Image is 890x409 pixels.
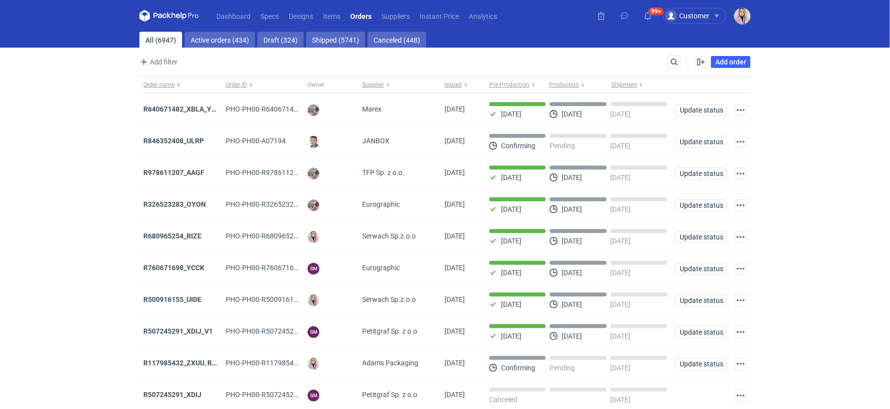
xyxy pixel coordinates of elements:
a: R326523283_OYON [143,200,206,208]
svg: Packhelp Pro [139,10,199,22]
p: [DATE] [501,269,521,277]
span: Supplier [362,81,384,89]
span: Order name [143,81,175,89]
p: Pending [550,364,575,372]
p: [DATE] [562,332,582,340]
p: [DATE] [562,300,582,308]
button: Update status [675,199,727,211]
p: [DATE] [611,332,631,340]
span: Order ID [226,81,247,89]
span: Marex [362,104,381,114]
p: [DATE] [611,142,631,150]
a: Add order [711,56,751,68]
span: Owner [308,81,324,89]
img: Maciej Sikora [308,136,319,148]
button: Production [547,77,609,93]
img: Michał Palasek [308,104,319,116]
a: Instant Price [415,10,464,22]
span: Serwach Sp.z.o.o [362,231,416,241]
span: PHO-PH00-R760671698_YCCK [226,264,322,272]
p: [DATE] [501,205,521,213]
div: Marex [358,93,441,125]
p: Confirming [501,142,535,150]
img: Klaudia Wiśniewska [308,231,319,243]
button: Update status [675,263,727,275]
span: Serwach Sp.z.o.o [362,294,416,304]
button: Actions [735,136,747,148]
a: All (6947) [139,32,182,48]
a: R760671698_YCCK [143,264,204,272]
button: Klaudia Wiśniewska [734,8,751,24]
p: [DATE] [501,332,521,340]
span: Update status [680,360,722,367]
span: Petitgraf Sp. z o.o [362,326,417,336]
span: Update status [680,138,722,145]
a: R640671482_XBLA_YSXL_LGDV_BUVN_WVLV [143,105,288,113]
span: TFP Sp. z o.o. [362,168,404,177]
span: Update status [680,329,722,336]
figcaption: SM [308,390,319,402]
p: [DATE] [611,205,631,213]
p: [DATE] [501,110,521,118]
strong: R978611207_AAGF [143,169,204,176]
span: 05/09/2025 [445,359,465,367]
span: PHO-PH00-R640671482_XBLA_YSXL_LGDV_BUVN_WVLV [226,105,405,113]
span: 05/09/2025 [445,169,465,176]
span: Eurographic [362,263,400,273]
button: Update status [675,294,727,306]
button: Shipment [609,77,671,93]
div: Eurographic [358,252,441,284]
img: Michał Palasek [308,168,319,179]
button: Actions [735,199,747,211]
button: Update status [675,104,727,116]
div: Adams Packaging [358,347,441,379]
strong: R500916155_UIDE [143,295,201,303]
a: Suppliers [377,10,415,22]
input: Search [668,56,700,68]
button: Actions [735,326,747,338]
a: R846352408_ULRP [143,137,204,145]
button: Pre-Production [485,77,547,93]
figcaption: SM [308,326,319,338]
img: Klaudia Wiśniewska [308,294,319,306]
span: 05/09/2025 [445,264,465,272]
p: [DATE] [611,237,631,245]
p: [DATE] [611,300,631,308]
strong: R507245291_XDIJ [143,391,201,399]
span: Update status [680,297,722,304]
a: Canceled (448) [368,32,426,48]
a: R117985432_ZXUU, RNMV, VLQR [143,359,248,367]
button: Update status [675,168,727,179]
span: 05/09/2025 [445,327,465,335]
span: Update status [680,265,722,272]
p: [DATE] [611,269,631,277]
span: Adams Packaging [362,358,418,368]
div: Serwach Sp.z.o.o [358,284,441,315]
p: [DATE] [501,174,521,181]
a: Shipped (5741) [306,32,365,48]
button: Supplier [358,77,441,93]
span: Add filter [138,56,178,68]
span: 05/09/2025 [445,391,465,399]
p: [DATE] [562,174,582,181]
span: PHO-PH00-R500916155_UIDE [226,295,319,303]
span: Update status [680,170,722,177]
a: Orders [345,10,377,22]
button: 99+ [640,8,656,24]
span: Production [549,81,579,89]
a: R680965254_RIZE [143,232,201,240]
a: Analytics [464,10,502,22]
p: [DATE] [611,364,631,372]
div: Petitgraf Sp. z o.o [358,315,441,347]
a: Designs [284,10,318,22]
strong: R507245291_XDIJ_V1 [143,327,213,335]
p: Confirming [501,364,535,372]
p: Canceled [489,396,517,404]
span: Issued [445,81,462,89]
span: 05/09/2025 [445,295,465,303]
button: Order ID [222,77,304,93]
a: Active orders (434) [185,32,255,48]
